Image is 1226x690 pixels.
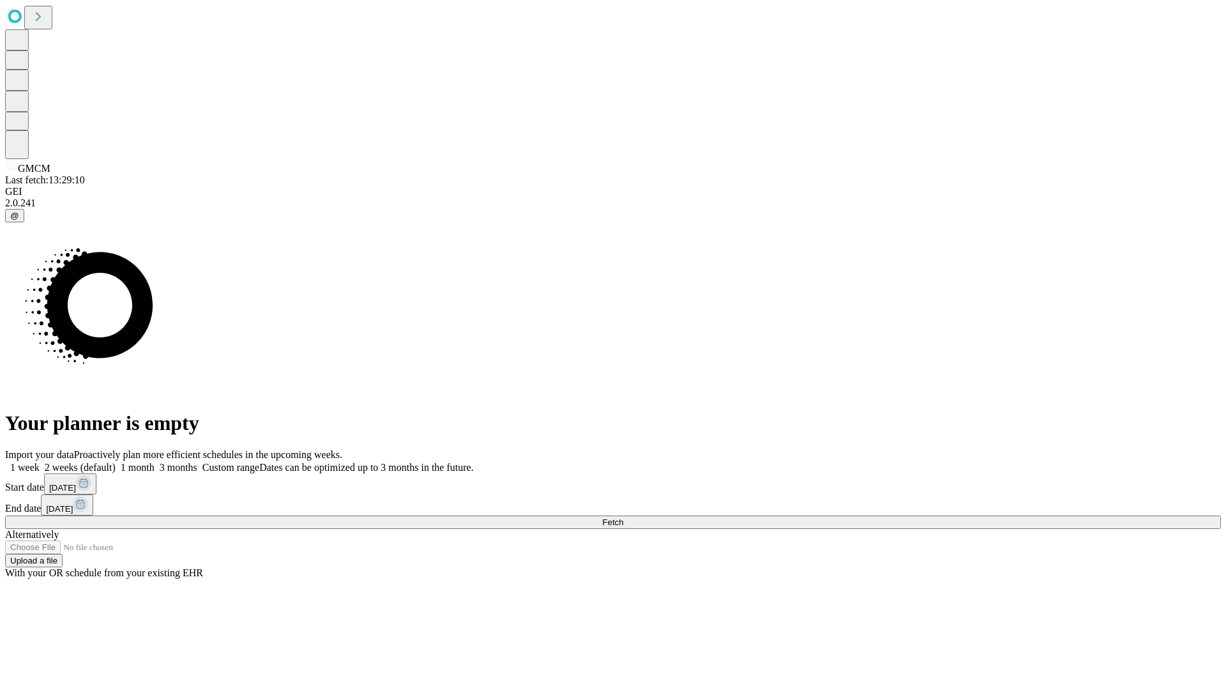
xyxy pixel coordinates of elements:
[602,517,623,527] span: Fetch
[5,209,24,222] button: @
[5,494,1221,516] div: End date
[5,473,1221,494] div: Start date
[5,174,85,185] span: Last fetch: 13:29:10
[74,449,342,460] span: Proactively plan more efficient schedules in the upcoming weeks.
[10,211,19,220] span: @
[46,504,73,514] span: [DATE]
[5,197,1221,209] div: 2.0.241
[44,473,96,494] button: [DATE]
[18,163,50,174] span: GMCM
[45,462,116,473] span: 2 weeks (default)
[5,411,1221,435] h1: Your planner is empty
[5,529,59,540] span: Alternatively
[10,462,40,473] span: 1 week
[259,462,473,473] span: Dates can be optimized up to 3 months in the future.
[5,567,203,578] span: With your OR schedule from your existing EHR
[5,516,1221,529] button: Fetch
[121,462,155,473] span: 1 month
[202,462,259,473] span: Custom range
[49,483,76,493] span: [DATE]
[160,462,197,473] span: 3 months
[5,554,63,567] button: Upload a file
[5,449,74,460] span: Import your data
[41,494,93,516] button: [DATE]
[5,186,1221,197] div: GEI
